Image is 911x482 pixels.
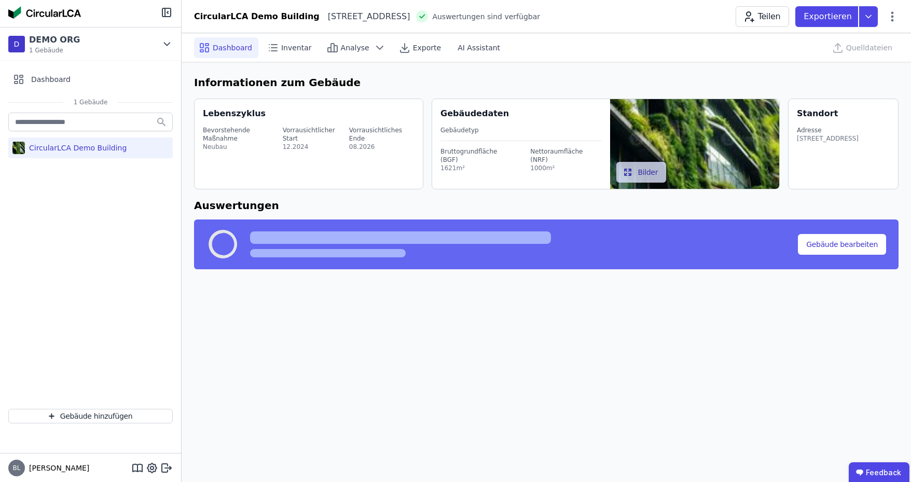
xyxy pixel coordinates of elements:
[530,164,601,172] div: 1000m²
[31,74,71,85] span: Dashboard
[458,43,500,53] span: AI Assistant
[203,107,266,120] div: Lebenszyklus
[12,140,25,156] img: CircularLCA Demo Building
[203,143,281,151] div: Neubau
[413,43,441,53] span: Exporte
[25,143,127,153] div: CircularLCA Demo Building
[432,11,540,22] span: Auswertungen sind verfügbar
[440,164,516,172] div: 1621m²
[8,409,173,423] button: Gebäude hinzufügen
[530,147,601,164] div: Nettoraumfläche (NRF)
[281,43,312,53] span: Inventar
[440,147,516,164] div: Bruttogrundfläche (BGF)
[29,46,80,54] span: 1 Gebäude
[320,10,410,23] div: [STREET_ADDRESS]
[63,98,118,106] span: 1 Gebäude
[194,198,899,213] h6: Auswertungen
[8,6,81,19] img: Concular
[797,126,859,134] div: Adresse
[13,465,21,471] span: BL
[194,10,320,23] div: CircularLCA Demo Building
[616,162,667,183] button: Bilder
[8,36,25,52] div: D
[283,143,347,151] div: 12.2024
[194,75,899,90] h6: Informationen zum Gebäude
[797,107,838,120] div: Standort
[736,6,789,27] button: Teilen
[798,234,886,255] button: Gebäude bearbeiten
[440,126,602,134] div: Gebäudetyp
[341,43,369,53] span: Analyse
[349,126,415,143] div: Vorrausichtliches Ende
[25,463,89,473] span: [PERSON_NAME]
[440,107,610,120] div: Gebäudedaten
[203,126,281,143] div: Bevorstehende Maßnahme
[797,134,859,143] div: [STREET_ADDRESS]
[213,43,252,53] span: Dashboard
[29,34,80,46] div: DEMO ORG
[804,10,854,23] p: Exportieren
[283,126,347,143] div: Vorrausichtlicher Start
[349,143,415,151] div: 08.2026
